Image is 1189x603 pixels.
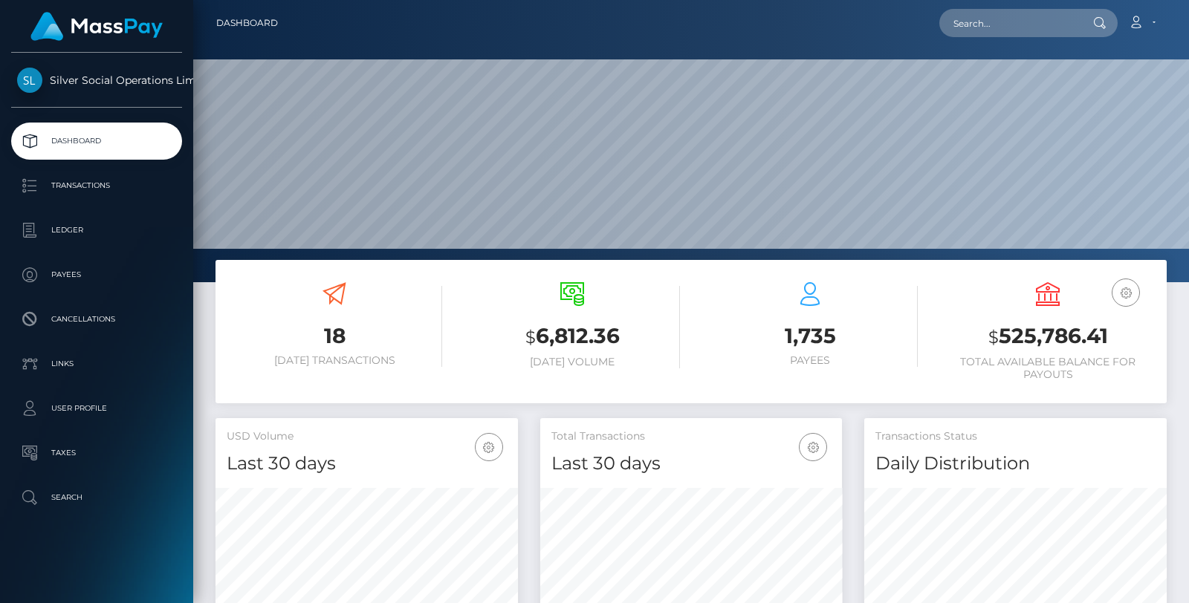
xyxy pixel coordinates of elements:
[17,130,176,152] p: Dashboard
[464,322,680,352] h3: 6,812.36
[11,74,182,87] span: Silver Social Operations Limited
[17,175,176,197] p: Transactions
[875,429,1156,444] h5: Transactions Status
[11,390,182,427] a: User Profile
[30,12,163,41] img: MassPay Logo
[940,322,1156,352] h3: 525,786.41
[227,322,442,351] h3: 18
[525,327,536,348] small: $
[551,429,832,444] h5: Total Transactions
[17,264,176,286] p: Payees
[11,212,182,249] a: Ledger
[464,356,680,368] h6: [DATE] Volume
[11,345,182,382] a: Links
[216,7,278,39] a: Dashboard
[988,327,999,348] small: $
[702,354,918,367] h6: Payees
[702,322,918,351] h3: 1,735
[11,301,182,338] a: Cancellations
[11,256,182,293] a: Payees
[227,354,442,367] h6: [DATE] Transactions
[11,479,182,516] a: Search
[17,486,176,509] p: Search
[11,123,182,160] a: Dashboard
[17,442,176,464] p: Taxes
[940,356,1156,381] h6: Total Available Balance for Payouts
[17,397,176,420] p: User Profile
[17,353,176,375] p: Links
[227,451,507,477] h4: Last 30 days
[227,429,507,444] h5: USD Volume
[11,167,182,204] a: Transactions
[875,451,1156,477] h4: Daily Distribution
[11,434,182,472] a: Taxes
[17,219,176,241] p: Ledger
[17,308,176,330] p: Cancellations
[551,451,832,477] h4: Last 30 days
[17,68,42,93] img: Silver Social Operations Limited
[939,9,1079,37] input: Search...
